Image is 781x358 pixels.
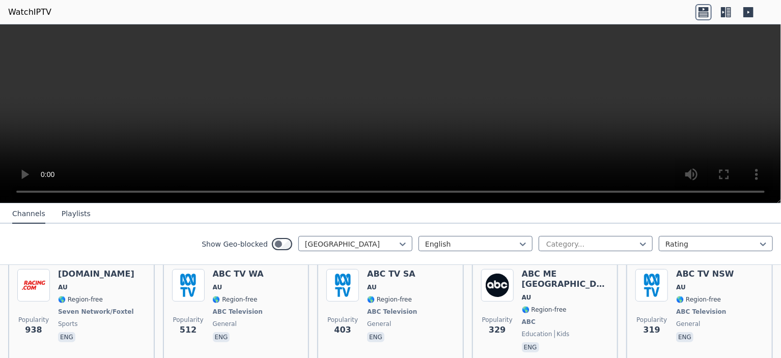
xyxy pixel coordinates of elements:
span: education [522,330,552,338]
span: ABC Television [213,308,263,316]
img: ABC TV WA [172,269,205,302]
span: Popularity [18,316,49,324]
span: AU [676,283,686,291]
span: AU [522,293,532,302]
span: ABC [522,318,536,326]
a: WatchIPTV [8,6,51,18]
span: ABC Television [676,308,726,316]
h6: ABC TV SA [367,269,419,279]
p: eng [367,332,384,342]
h6: ABC TV WA [213,269,265,279]
button: Channels [12,204,45,224]
span: 🌎 Region-free [522,306,567,314]
span: 🌎 Region-free [367,295,412,304]
span: 938 [25,324,42,336]
img: Racing.com [17,269,50,302]
span: ABC Television [367,308,417,316]
span: general [676,320,700,328]
span: Popularity [636,316,667,324]
p: eng [522,342,539,352]
img: ABC TV SA [326,269,359,302]
span: 512 [180,324,197,336]
p: eng [213,332,230,342]
span: AU [58,283,68,291]
span: kids [554,330,570,338]
span: AU [213,283,222,291]
img: ABC TV NSW [635,269,668,302]
label: Show Geo-blocked [202,239,268,249]
span: 403 [334,324,351,336]
span: 🌎 Region-free [676,295,721,304]
span: 🌎 Region-free [58,295,103,304]
img: ABC ME Sydney [481,269,514,302]
p: eng [676,332,693,342]
span: Popularity [327,316,358,324]
span: AU [367,283,377,291]
h6: ABC ME [GEOGRAPHIC_DATA] [522,269,609,289]
span: general [367,320,391,328]
span: general [213,320,237,328]
button: Playlists [62,204,91,224]
h6: [DOMAIN_NAME] [58,269,136,279]
p: eng [58,332,75,342]
span: Popularity [482,316,513,324]
span: 329 [489,324,506,336]
span: 319 [644,324,660,336]
h6: ABC TV NSW [676,269,734,279]
span: 🌎 Region-free [213,295,258,304]
span: sports [58,320,77,328]
span: Seven Network/Foxtel [58,308,134,316]
span: Popularity [173,316,204,324]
